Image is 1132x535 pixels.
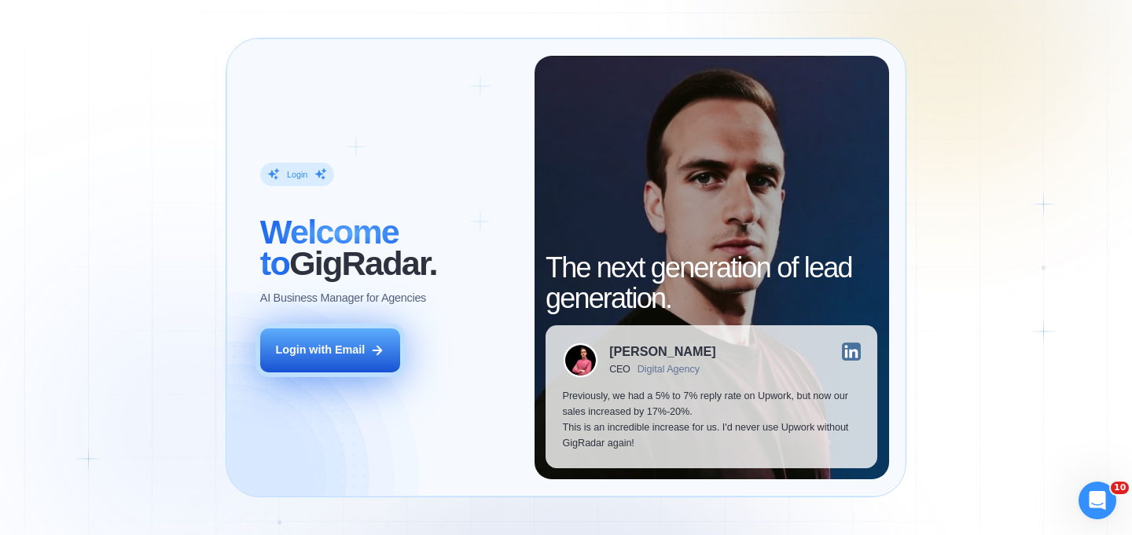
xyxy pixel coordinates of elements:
button: Login with Email [260,328,400,372]
span: Welcome to [260,213,399,282]
div: CEO [609,364,630,375]
p: AI Business Manager for Agencies [260,291,426,306]
div: Login [287,169,307,180]
h2: ‍ GigRadar. [260,217,517,279]
h2: The next generation of lead generation. [546,252,877,314]
span: 10 [1111,482,1129,494]
p: Previously, we had a 5% to 7% reply rate on Upwork, but now our sales increased by 17%-20%. This ... [563,389,861,451]
div: [PERSON_NAME] [609,345,715,357]
div: Login with Email [275,343,365,358]
iframe: Intercom live chat [1079,482,1116,519]
div: Digital Agency [638,364,700,375]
